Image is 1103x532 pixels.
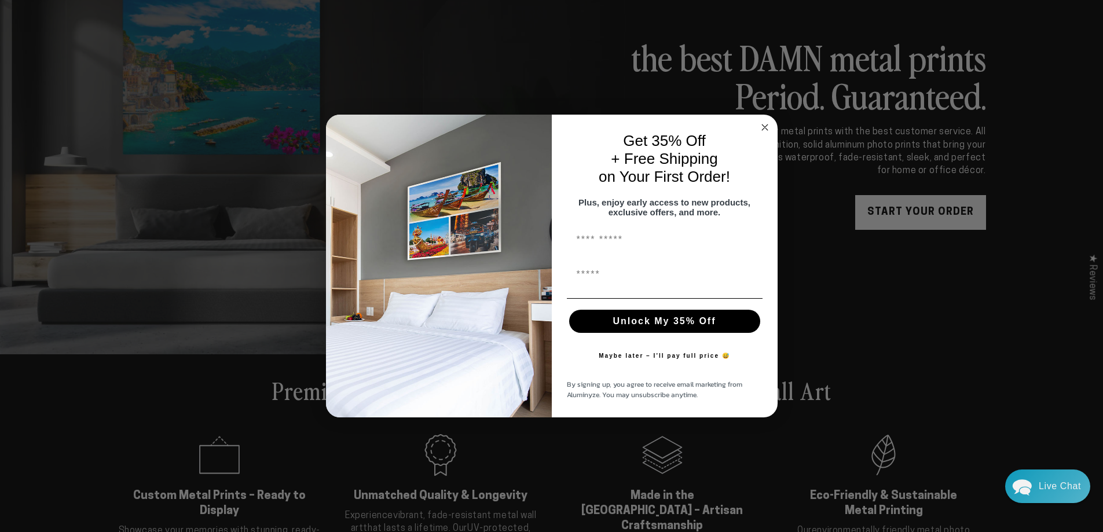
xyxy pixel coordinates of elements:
img: underline [567,298,763,299]
span: on Your First Order! [599,168,730,185]
button: Maybe later – I’ll pay full price 😅 [593,344,736,368]
span: Plus, enjoy early access to new products, exclusive offers, and more. [578,197,750,217]
button: Unlock My 35% Off [569,310,760,333]
img: 728e4f65-7e6c-44e2-b7d1-0292a396982f.jpeg [326,115,552,418]
div: Contact Us Directly [1039,469,1081,503]
div: Chat widget toggle [1005,469,1090,503]
span: + Free Shipping [611,150,717,167]
span: By signing up, you agree to receive email marketing from Aluminyze. You may unsubscribe anytime. [567,379,742,400]
button: Close dialog [758,120,772,134]
span: Get 35% Off [623,132,706,149]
